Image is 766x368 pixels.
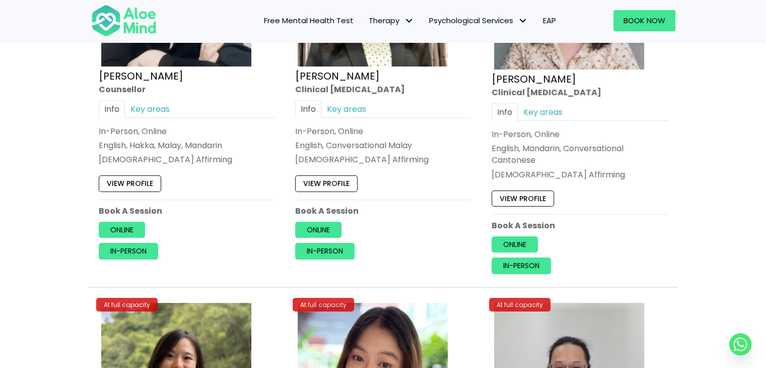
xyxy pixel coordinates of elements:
[429,15,528,26] span: Psychological Services
[613,10,675,31] a: Book Now
[492,143,668,166] p: English, Mandarin, Conversational Cantonese
[295,243,355,260] a: In-person
[264,15,354,26] span: Free Mental Health Test
[492,169,668,180] div: [DEMOGRAPHIC_DATA] Affirming
[492,220,668,231] p: Book A Session
[125,100,175,118] a: Key areas
[99,69,183,83] a: [PERSON_NAME]
[96,298,158,312] div: At full capacity
[492,191,554,207] a: View profile
[295,222,341,238] a: Online
[623,15,665,26] span: Book Now
[256,10,361,31] a: Free Mental Health Test
[99,126,275,137] div: In-Person, Online
[91,4,157,37] img: Aloe mind Logo
[321,100,372,118] a: Key areas
[99,243,158,260] a: In-person
[295,205,471,217] p: Book A Session
[422,10,535,31] a: Psychological ServicesPsychological Services: submenu
[99,205,275,217] p: Book A Session
[492,72,576,86] a: [PERSON_NAME]
[516,14,530,28] span: Psychological Services: submenu
[729,333,751,355] a: Whatsapp
[99,222,145,238] a: Online
[99,176,161,192] a: View profile
[492,237,538,253] a: Online
[489,298,550,312] div: At full capacity
[99,140,275,151] p: English, Hakka, Malay, Mandarin
[295,140,471,151] p: English, Conversational Malay
[295,126,471,137] div: In-Person, Online
[369,15,414,26] span: Therapy
[492,129,668,140] div: In-Person, Online
[99,100,125,118] a: Info
[535,10,564,31] a: EAP
[518,103,568,121] a: Key areas
[295,84,471,95] div: Clinical [MEDICAL_DATA]
[361,10,422,31] a: TherapyTherapy: submenu
[170,10,564,31] nav: Menu
[492,258,551,274] a: In-person
[543,15,556,26] span: EAP
[293,298,354,312] div: At full capacity
[295,176,358,192] a: View profile
[99,84,275,95] div: Counsellor
[402,14,416,28] span: Therapy: submenu
[295,69,380,83] a: [PERSON_NAME]
[99,154,275,166] div: [DEMOGRAPHIC_DATA] Affirming
[295,100,321,118] a: Info
[492,103,518,121] a: Info
[295,154,471,166] div: [DEMOGRAPHIC_DATA] Affirming
[492,87,668,98] div: Clinical [MEDICAL_DATA]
